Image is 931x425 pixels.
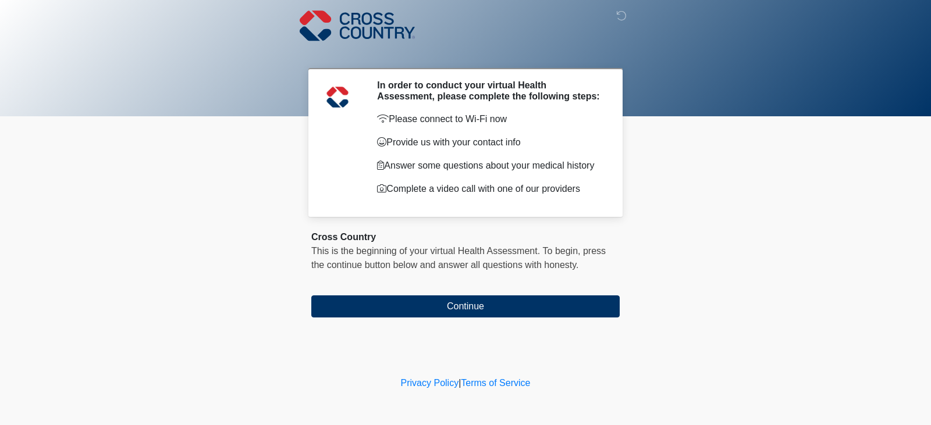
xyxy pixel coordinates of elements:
a: | [459,378,461,388]
img: Agent Avatar [320,80,355,115]
h2: In order to conduct your virtual Health Assessment, please complete the following steps: [377,80,602,102]
img: Cross Country Logo [300,9,415,42]
p: Complete a video call with one of our providers [377,182,602,196]
div: Cross Country [311,230,620,244]
p: Please connect to Wi-Fi now [377,112,602,126]
a: Privacy Policy [401,378,459,388]
button: Continue [311,295,620,317]
a: Terms of Service [461,378,530,388]
span: To begin, [543,246,583,256]
h1: ‎ ‎ ‎ [303,42,628,63]
span: press the continue button below and answer all questions with honesty. [311,246,606,270]
p: Answer some questions about your medical history [377,159,602,173]
span: This is the beginning of your virtual Health Assessment. [311,246,540,256]
p: Provide us with your contact info [377,135,602,149]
